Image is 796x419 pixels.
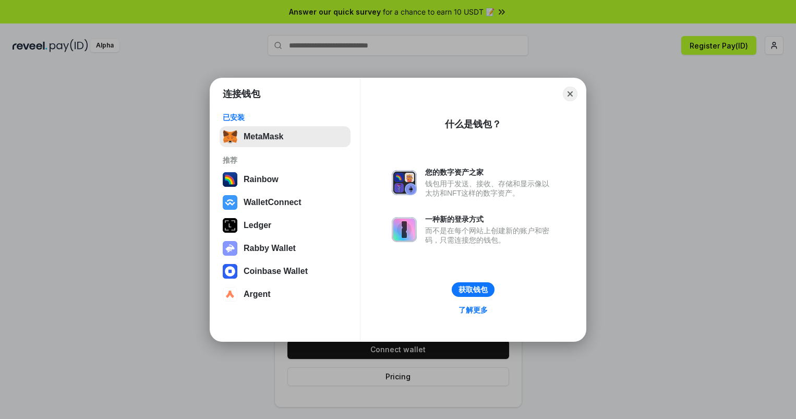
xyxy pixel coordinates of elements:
button: MetaMask [220,126,351,147]
div: Rabby Wallet [244,244,296,253]
div: 一种新的登录方式 [425,214,554,224]
button: Close [563,87,577,101]
button: WalletConnect [220,192,351,213]
button: Rabby Wallet [220,238,351,259]
div: 什么是钱包？ [445,118,501,130]
div: WalletConnect [244,198,301,207]
img: svg+xml,%3Csvg%20width%3D%2228%22%20height%3D%2228%22%20viewBox%3D%220%200%2028%2028%22%20fill%3D... [223,264,237,279]
div: 了解更多 [459,305,488,315]
a: 了解更多 [452,303,494,317]
div: 已安装 [223,113,347,122]
div: 获取钱包 [459,285,488,294]
div: 推荐 [223,155,347,165]
div: Rainbow [244,175,279,184]
div: MetaMask [244,132,283,141]
img: svg+xml,%3Csvg%20xmlns%3D%22http%3A%2F%2Fwww.w3.org%2F2000%2Fsvg%22%20fill%3D%22none%22%20viewBox... [223,241,237,256]
img: svg+xml,%3Csvg%20width%3D%22120%22%20height%3D%22120%22%20viewBox%3D%220%200%20120%20120%22%20fil... [223,172,237,187]
img: svg+xml,%3Csvg%20width%3D%2228%22%20height%3D%2228%22%20viewBox%3D%220%200%2028%2028%22%20fill%3D... [223,195,237,210]
img: svg+xml,%3Csvg%20width%3D%2228%22%20height%3D%2228%22%20viewBox%3D%220%200%2028%2028%22%20fill%3D... [223,287,237,302]
button: Ledger [220,215,351,236]
div: 而不是在每个网站上创建新的账户和密码，只需连接您的钱包。 [425,226,554,245]
div: Coinbase Wallet [244,267,308,276]
h1: 连接钱包 [223,88,260,100]
button: Argent [220,284,351,305]
img: svg+xml,%3Csvg%20fill%3D%22none%22%20height%3D%2233%22%20viewBox%3D%220%200%2035%2033%22%20width%... [223,129,237,144]
button: Coinbase Wallet [220,261,351,282]
div: 钱包用于发送、接收、存储和显示像以太坊和NFT这样的数字资产。 [425,179,554,198]
button: Rainbow [220,169,351,190]
img: svg+xml,%3Csvg%20xmlns%3D%22http%3A%2F%2Fwww.w3.org%2F2000%2Fsvg%22%20width%3D%2228%22%20height%3... [223,218,237,233]
img: svg+xml,%3Csvg%20xmlns%3D%22http%3A%2F%2Fwww.w3.org%2F2000%2Fsvg%22%20fill%3D%22none%22%20viewBox... [392,217,417,242]
div: Ledger [244,221,271,230]
div: Argent [244,290,271,299]
button: 获取钱包 [452,282,495,297]
div: 您的数字资产之家 [425,167,554,177]
img: svg+xml,%3Csvg%20xmlns%3D%22http%3A%2F%2Fwww.w3.org%2F2000%2Fsvg%22%20fill%3D%22none%22%20viewBox... [392,170,417,195]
